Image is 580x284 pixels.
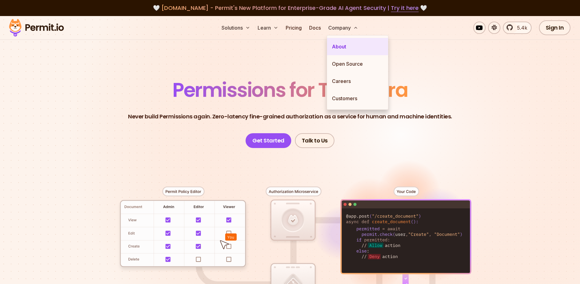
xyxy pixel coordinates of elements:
span: [DOMAIN_NAME] - Permit's New Platform for Enterprise-Grade AI Agent Security | [161,4,419,12]
span: 5.4k [513,24,527,31]
a: Get Started [246,133,291,148]
div: 🤍 🤍 [15,4,565,12]
button: Learn [255,22,281,34]
button: Company [326,22,361,34]
p: Never build Permissions again. Zero-latency fine-grained authorization as a service for human and... [128,112,452,121]
button: Solutions [219,22,253,34]
a: 5.4k [503,22,532,34]
a: About [327,38,388,55]
span: Permissions for The AI Era [172,76,408,104]
img: Permit logo [6,17,67,38]
a: Sign In [539,20,571,35]
a: Careers [327,72,388,90]
a: Talk to Us [295,133,334,148]
a: Docs [307,22,323,34]
a: Open Source [327,55,388,72]
a: Customers [327,90,388,107]
a: Try it here [391,4,419,12]
a: Pricing [283,22,304,34]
